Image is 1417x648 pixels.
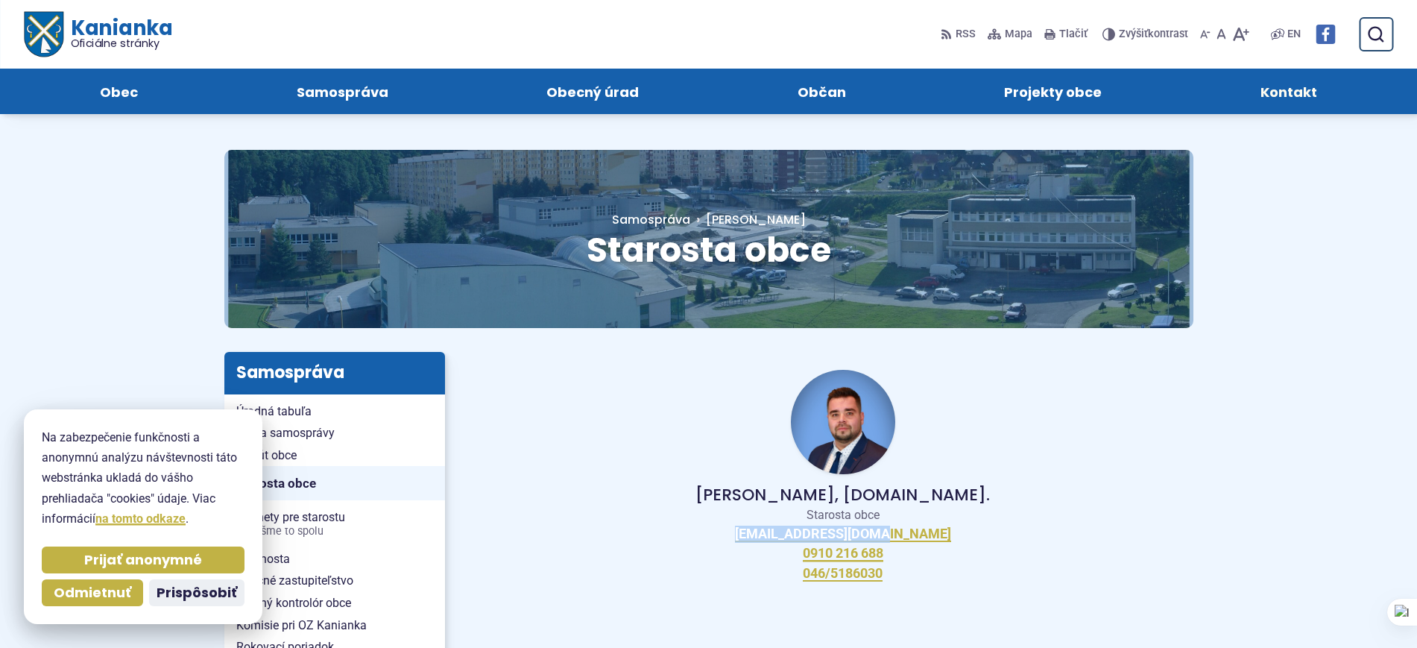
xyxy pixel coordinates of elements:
span: Mapa [1005,25,1032,43]
a: Obecný úrad [482,69,704,114]
a: Projekty obce [940,69,1167,114]
span: Prijať anonymné [84,552,202,569]
span: Odmietnuť [54,585,131,602]
button: Zvýšiťkontrast [1102,19,1191,50]
a: Občan [733,69,911,114]
span: kontrast [1119,28,1188,41]
button: Prijať anonymné [42,547,244,573]
p: Na zabezpečenie funkčnosti a anonymnú analýzu návštevnosti táto webstránka ukladá do vášho prehli... [42,427,244,529]
a: [PERSON_NAME] [690,211,806,228]
span: Prednosta [236,548,433,570]
button: Prispôsobiť [149,579,244,606]
span: Podnety pre starostu [236,506,433,541]
p: Starosta obce [517,508,1170,523]
a: EN [1284,25,1304,43]
a: Kontakt [1196,69,1382,114]
p: [PERSON_NAME], [DOMAIN_NAME]. [517,486,1170,504]
button: Tlačiť [1041,19,1091,50]
a: Starosta obce [224,466,445,500]
span: Obecný úrad [546,69,639,114]
a: [EMAIL_ADDRESS][DOMAIN_NAME] [735,526,951,543]
img: Prejsť na Facebook stránku [1316,25,1335,44]
a: Logo Kanianka, prejsť na domovskú stránku. [24,12,172,57]
a: Podnety pre starostuVyriešme to spolu [224,506,445,541]
img: Fotka - starosta obce [791,370,895,474]
a: Úradná tabuľa [224,400,445,423]
span: Starosta obce [587,226,831,274]
a: Úloha samosprávy [224,422,445,444]
span: Kontakt [1260,69,1317,114]
a: Obecné zastupiteľstvo [224,570,445,592]
span: Prispôsobiť [157,585,237,602]
span: Projekty obce [1004,69,1102,114]
a: Komisie pri OZ Kanianka [224,614,445,637]
span: RSS [956,25,976,43]
a: Samospráva [612,211,690,228]
span: Oficiálne stránky [70,38,172,48]
a: Samospráva [233,69,453,114]
a: na tomto odkaze [95,512,186,526]
button: Nastaviť pôvodnú veľkosť písma [1214,19,1229,50]
a: 0910 216 688 [803,545,883,562]
span: Hlavný kontrolór obce [236,592,433,614]
span: [PERSON_NAME] [706,211,806,228]
span: EN [1287,25,1301,43]
a: Obec [36,69,203,114]
a: Mapa [985,19,1035,50]
h3: Samospráva [224,352,445,394]
a: RSS [941,19,979,50]
a: 046/5186030 [803,565,883,582]
button: Zväčšiť veľkosť písma [1229,19,1252,50]
span: Zvýšiť [1119,28,1148,40]
a: Štatút obce [224,444,445,467]
span: Úloha samosprávy [236,422,433,444]
span: Komisie pri OZ Kanianka [236,614,433,637]
button: Zmenšiť veľkosť písma [1197,19,1214,50]
span: Starosta obce [236,472,433,495]
span: Kanianka [63,18,171,49]
button: Odmietnuť [42,579,143,606]
span: Štatút obce [236,444,433,467]
span: Vyriešme to spolu [236,526,433,538]
span: Tlačiť [1059,28,1088,41]
span: Obecné zastupiteľstvo [236,570,433,592]
img: Prejsť na domovskú stránku [24,12,63,57]
span: Obec [100,69,138,114]
a: Hlavný kontrolór obce [224,592,445,614]
span: Samospráva [297,69,388,114]
a: Prednosta [224,548,445,570]
span: Občan [798,69,846,114]
span: Úradná tabuľa [236,400,433,423]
